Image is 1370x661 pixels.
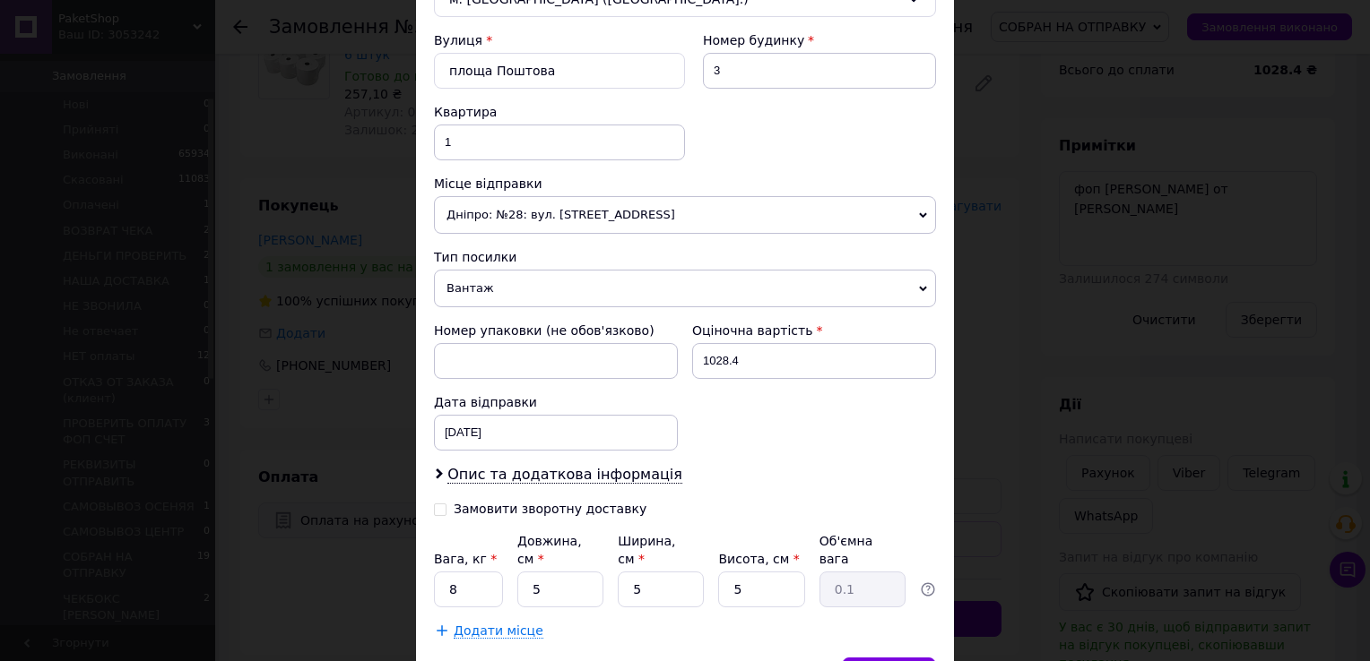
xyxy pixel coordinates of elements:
[434,196,936,234] span: Дніпро: №28: вул. [STREET_ADDRESS]
[434,176,542,191] span: Місце відправки
[434,322,678,339] div: Номер упаковки (не обов'язково)
[447,466,682,484] span: Опис та додаткова інформація
[434,270,936,307] span: Вантаж
[434,552,497,566] label: Вага, кг
[434,33,482,47] label: Вулиця
[434,250,516,264] span: Тип посилки
[434,105,497,119] span: Квартира
[692,322,936,339] div: Оціночна вартість
[718,552,799,566] label: Висота, см
[517,534,582,566] label: Довжина, см
[454,502,646,517] div: Замовити зворотну доставку
[819,532,906,568] div: Об'ємна вага
[703,33,804,47] span: Номер будинку
[618,534,675,566] label: Ширина, см
[454,623,543,639] span: Додати місце
[434,393,678,411] div: Дата відправки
